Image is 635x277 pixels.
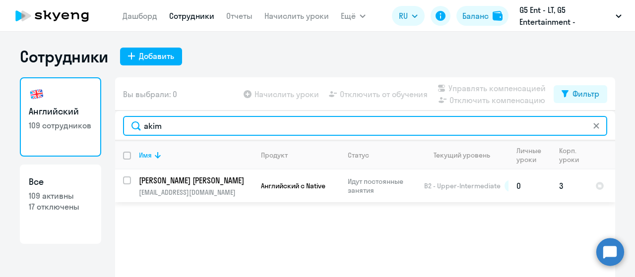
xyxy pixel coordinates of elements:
[551,169,587,202] td: 3
[516,146,551,164] div: Личные уроки
[139,151,152,160] div: Имя
[559,146,587,164] div: Корп. уроки
[261,151,288,160] div: Продукт
[493,11,503,21] img: balance
[341,10,356,22] span: Ещё
[519,4,612,28] p: G5 Ent - LT, G5 Entertainment - [GEOGRAPHIC_DATA] / G5 Holdings LTD
[123,88,177,100] span: Вы выбрали: 0
[29,175,92,188] h3: Все
[261,151,339,160] div: Продукт
[572,88,599,100] div: Фильтр
[261,181,325,190] span: Английский с Native
[341,6,366,26] button: Ещё
[514,4,627,28] button: G5 Ent - LT, G5 Entertainment - [GEOGRAPHIC_DATA] / G5 Holdings LTD
[123,11,157,21] a: Дашборд
[29,201,92,212] p: 17 отключены
[559,146,580,164] div: Корп. уроки
[399,10,408,22] span: RU
[20,77,101,157] a: Английский109 сотрудников
[348,151,369,160] div: Статус
[264,11,329,21] a: Начислить уроки
[169,11,214,21] a: Сотрудники
[29,105,92,118] h3: Английский
[516,146,544,164] div: Личные уроки
[226,11,253,21] a: Отчеты
[29,190,92,201] p: 109 активны
[348,151,416,160] div: Статус
[20,165,101,244] a: Все109 активны17 отключены
[139,175,251,186] p: [PERSON_NAME] [PERSON_NAME]
[424,181,501,190] span: B2 - Upper-Intermediate
[20,47,108,66] h1: Сотрудники
[29,120,92,131] p: 109 сотрудников
[456,6,508,26] button: Балансbalance
[508,169,551,202] td: 0
[120,48,182,65] button: Добавить
[554,85,607,103] button: Фильтр
[139,188,253,197] p: [EMAIL_ADDRESS][DOMAIN_NAME]
[462,10,489,22] div: Баланс
[424,151,508,160] div: Текущий уровень
[29,86,45,102] img: english
[139,50,174,62] div: Добавить
[123,116,607,136] input: Поиск по имени, email, продукту или статусу
[348,177,416,195] p: Идут постоянные занятия
[139,151,253,160] div: Имя
[139,175,253,186] a: [PERSON_NAME] [PERSON_NAME]
[392,6,425,26] button: RU
[434,151,490,160] div: Текущий уровень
